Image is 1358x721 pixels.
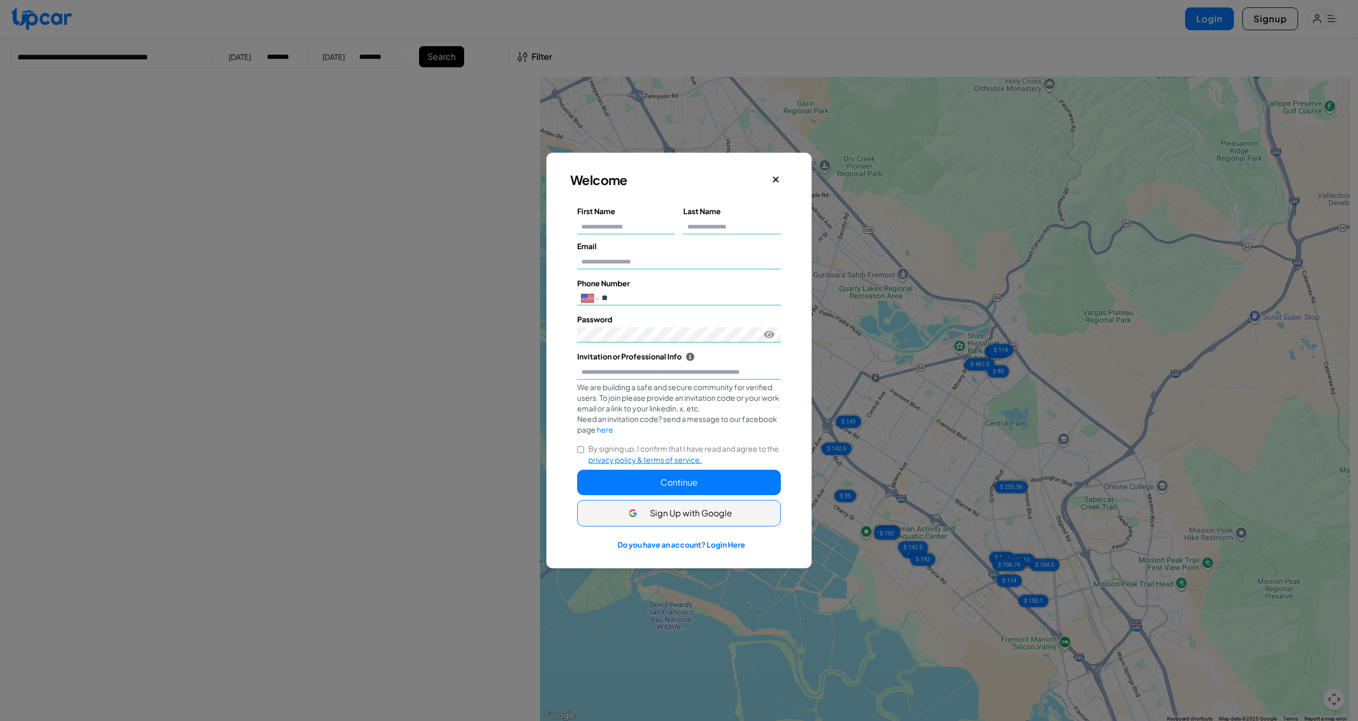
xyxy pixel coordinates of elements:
a: Do you have an account? Login Here [617,540,745,549]
label: Email [577,241,781,252]
img: Google Icon [626,507,639,520]
h3: Welcome [570,171,745,188]
button: Sign Up with Google [577,500,781,526]
label: By signing up, I confirm that I have read and agree to the [588,443,781,465]
label: Last Name [683,206,781,217]
a: here [597,425,613,434]
button: Toggle password visibility [764,329,774,340]
div: We are building a safe and secure community for verified users. To join please provide an invitat... [577,382,781,435]
span: privacy policy & terms of service. [588,455,702,464]
label: First Name [577,206,675,217]
button: Close [768,171,784,189]
button: Continue [577,470,781,495]
span: Sign Up with Google [650,507,732,520]
label: Phone Number [577,278,781,289]
label: Invitation or Professional Info [577,351,781,362]
label: Password [577,314,781,325]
